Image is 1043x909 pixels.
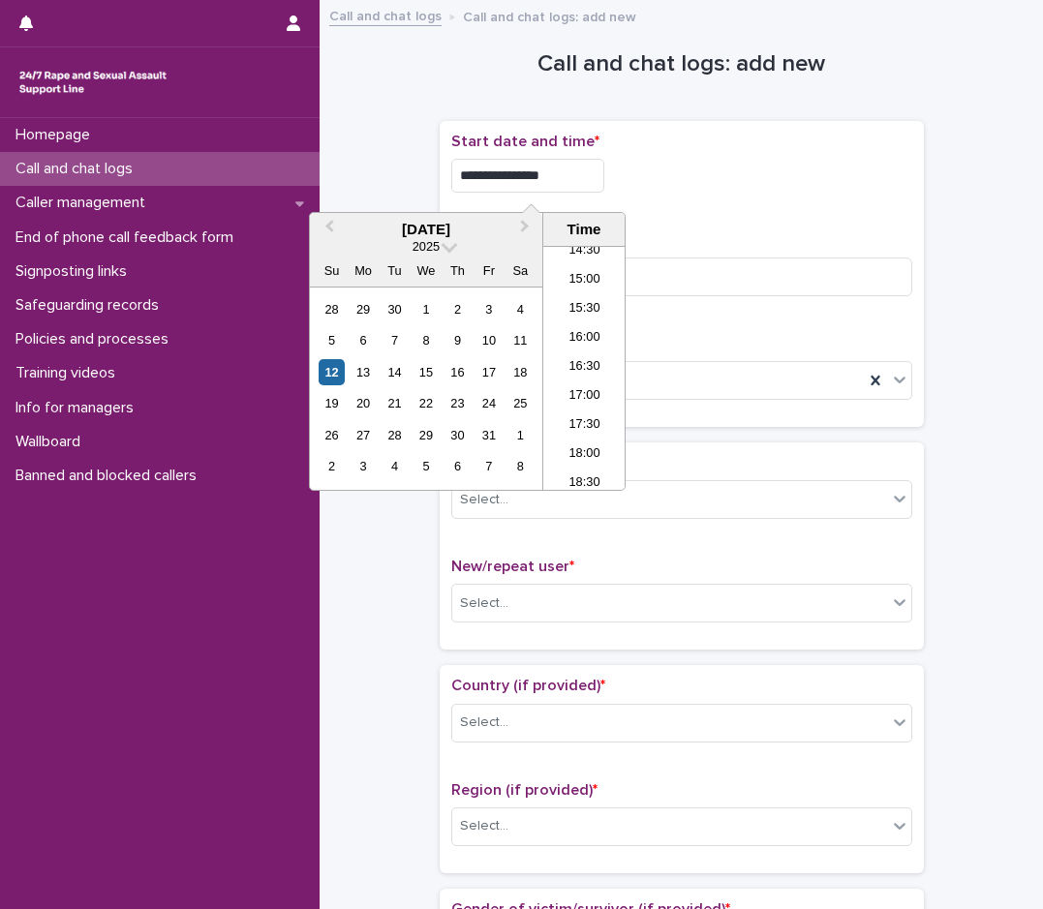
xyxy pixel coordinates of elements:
div: Choose Monday, October 20th, 2025 [350,390,376,416]
li: 18:30 [543,470,626,499]
div: Choose Tuesday, October 7th, 2025 [382,327,408,353]
div: Choose Tuesday, September 30th, 2025 [382,296,408,322]
div: Choose Monday, October 13th, 2025 [350,359,376,385]
p: Call and chat logs: add new [463,5,636,26]
li: 15:00 [543,266,626,295]
div: Choose Sunday, November 2nd, 2025 [319,453,345,479]
div: Choose Thursday, October 23rd, 2025 [445,390,471,416]
p: Banned and blocked callers [8,467,212,485]
p: Training videos [8,364,131,382]
div: Choose Friday, October 24th, 2025 [475,390,502,416]
div: Choose Saturday, November 8th, 2025 [507,453,534,479]
div: Choose Tuesday, October 14th, 2025 [382,359,408,385]
div: Choose Tuesday, October 21st, 2025 [382,390,408,416]
div: month 2025-10 [316,293,536,482]
p: End of phone call feedback form [8,228,249,247]
div: Choose Wednesday, October 29th, 2025 [413,422,439,448]
li: 15:30 [543,295,626,324]
button: Previous Month [312,215,343,246]
p: Info for managers [8,399,149,417]
div: Choose Wednesday, October 8th, 2025 [413,327,439,353]
span: 2025 [413,239,440,254]
div: Choose Friday, October 31st, 2025 [475,422,502,448]
div: Th [445,258,471,284]
div: Choose Saturday, October 18th, 2025 [507,359,534,385]
li: 14:30 [543,237,626,266]
p: Policies and processes [8,330,184,348]
div: Su [319,258,345,284]
a: Call and chat logs [329,4,442,26]
p: Wallboard [8,433,96,451]
h1: Call and chat logs: add new [440,50,924,78]
div: Choose Thursday, October 2nd, 2025 [445,296,471,322]
div: Choose Friday, October 10th, 2025 [475,327,502,353]
div: Choose Monday, November 3rd, 2025 [350,453,376,479]
div: Tu [382,258,408,284]
div: Choose Sunday, October 5th, 2025 [319,327,345,353]
div: Choose Wednesday, November 5th, 2025 [413,453,439,479]
div: Choose Saturday, October 25th, 2025 [507,390,534,416]
li: 18:00 [543,440,626,470]
div: [DATE] [310,221,542,238]
div: Time [548,221,620,238]
span: Start date and time [451,134,599,149]
div: Choose Sunday, October 19th, 2025 [319,390,345,416]
li: 16:00 [543,324,626,353]
button: Next Month [511,215,542,246]
div: Choose Thursday, November 6th, 2025 [445,453,471,479]
img: rhQMoQhaT3yELyF149Cw [15,63,170,102]
div: Choose Tuesday, October 28th, 2025 [382,422,408,448]
p: Caller management [8,194,161,212]
div: Choose Monday, October 6th, 2025 [350,327,376,353]
div: Choose Thursday, October 9th, 2025 [445,327,471,353]
p: Signposting links [8,262,142,281]
div: Choose Wednesday, October 1st, 2025 [413,296,439,322]
span: New/repeat user [451,559,574,574]
div: Choose Sunday, October 12th, 2025 [319,359,345,385]
div: Choose Friday, October 3rd, 2025 [475,296,502,322]
p: Homepage [8,126,106,144]
div: Sa [507,258,534,284]
li: 17:30 [543,411,626,440]
div: Select... [460,712,508,733]
div: Mo [350,258,376,284]
div: Choose Wednesday, October 22nd, 2025 [413,390,439,416]
div: Choose Thursday, October 30th, 2025 [445,422,471,448]
div: Choose Sunday, September 28th, 2025 [319,296,345,322]
div: Choose Wednesday, October 15th, 2025 [413,359,439,385]
p: Call and chat logs [8,160,148,178]
div: Select... [460,816,508,836]
div: Choose Saturday, November 1st, 2025 [507,422,534,448]
div: We [413,258,439,284]
div: Select... [460,593,508,614]
li: 16:30 [543,353,626,382]
div: Choose Friday, October 17th, 2025 [475,359,502,385]
span: Region (if provided) [451,782,598,798]
div: Choose Thursday, October 16th, 2025 [445,359,471,385]
div: Choose Saturday, October 11th, 2025 [507,327,534,353]
div: Choose Monday, September 29th, 2025 [350,296,376,322]
span: Country (if provided) [451,678,605,693]
p: Safeguarding records [8,296,174,315]
div: Choose Friday, November 7th, 2025 [475,453,502,479]
div: Choose Sunday, October 26th, 2025 [319,422,345,448]
div: Choose Saturday, October 4th, 2025 [507,296,534,322]
div: Choose Tuesday, November 4th, 2025 [382,453,408,479]
div: Fr [475,258,502,284]
li: 17:00 [543,382,626,411]
div: Choose Monday, October 27th, 2025 [350,422,376,448]
div: Select... [460,490,508,510]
